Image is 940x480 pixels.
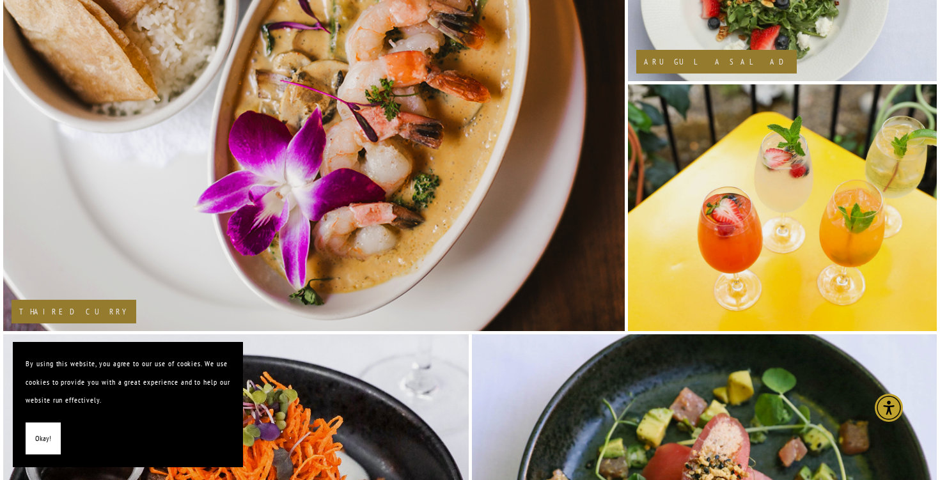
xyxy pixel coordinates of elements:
[644,58,789,66] h2: Arugula Salad
[875,394,903,422] div: Accessibility Menu
[35,430,51,448] span: Okay!
[13,342,243,467] section: Cookie banner
[19,307,129,316] h2: Thai Red Curry
[26,355,230,410] p: By using this website, you agree to our use of cookies. We use cookies to provide you with a grea...
[26,422,61,455] button: Okay!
